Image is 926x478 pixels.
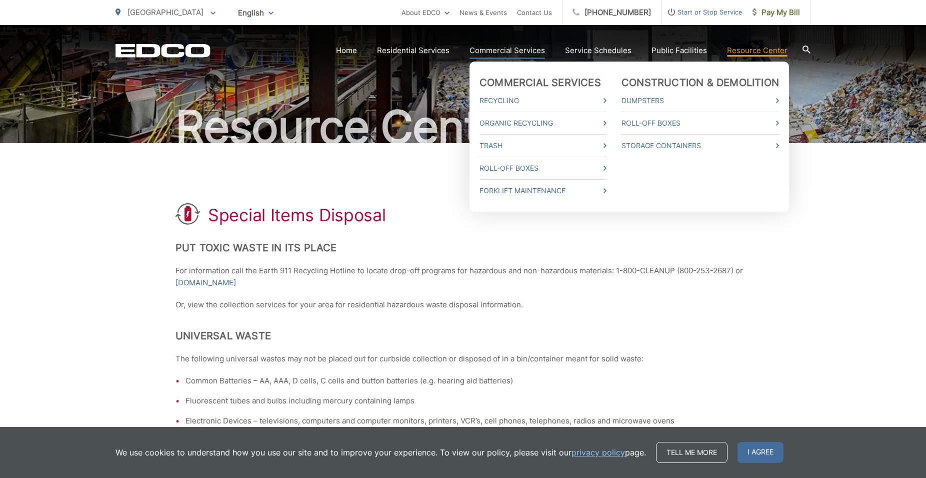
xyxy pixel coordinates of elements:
[230,4,281,22] span: English
[752,7,800,19] span: Pay My Bill
[175,277,236,289] a: [DOMAIN_NAME]
[727,45,787,57] a: Resource Center
[175,353,750,365] p: The following universal wastes may not be placed out for curbside collection or disposed of in a ...
[565,45,631,57] a: Service Schedules
[621,95,779,107] a: Dumpsters
[479,140,606,152] a: Trash
[621,140,779,152] a: Storage Containers
[115,44,210,58] a: EDCD logo. Return to the homepage.
[127,8,203,17] span: [GEOGRAPHIC_DATA]
[517,7,552,19] a: Contact Us
[208,205,385,225] h1: Special Items Disposal
[175,299,750,311] p: Or, view the collection services for your area for residential hazardous waste disposal information.
[459,7,507,19] a: News & Events
[377,45,449,57] a: Residential Services
[621,117,779,129] a: Roll-Off Boxes
[115,102,810,152] h2: Resource Center
[185,375,750,387] li: Common Batteries – AA, AAA, D cells, C cells and button batteries (e.g. hearing aid batteries)
[185,415,750,427] li: Electronic Devices – televisions, computers and computer monitors, printers, VCR’s, cell phones, ...
[175,242,750,254] h2: Put Toxic Waste In Its Place
[469,45,545,57] a: Commercial Services
[175,265,750,289] p: For information call the Earth 911 Recycling Hotline to locate drop-off programs for hazardous an...
[336,45,357,57] a: Home
[651,45,707,57] a: Public Facilities
[479,77,601,89] a: Commercial Services
[737,442,783,463] span: I agree
[656,442,727,463] a: Tell me more
[185,395,750,407] li: Fluorescent tubes and bulbs including mercury containing lamps
[479,185,606,197] a: Forklift Maintenance
[479,117,606,129] a: Organic Recycling
[621,77,779,89] a: Construction & Demolition
[479,95,606,107] a: Recycling
[175,330,750,342] h2: Universal Waste
[571,446,625,458] a: privacy policy
[401,7,449,19] a: About EDCO
[479,162,606,174] a: Roll-Off Boxes
[115,446,646,458] p: We use cookies to understand how you use our site and to improve your experience. To view our pol...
